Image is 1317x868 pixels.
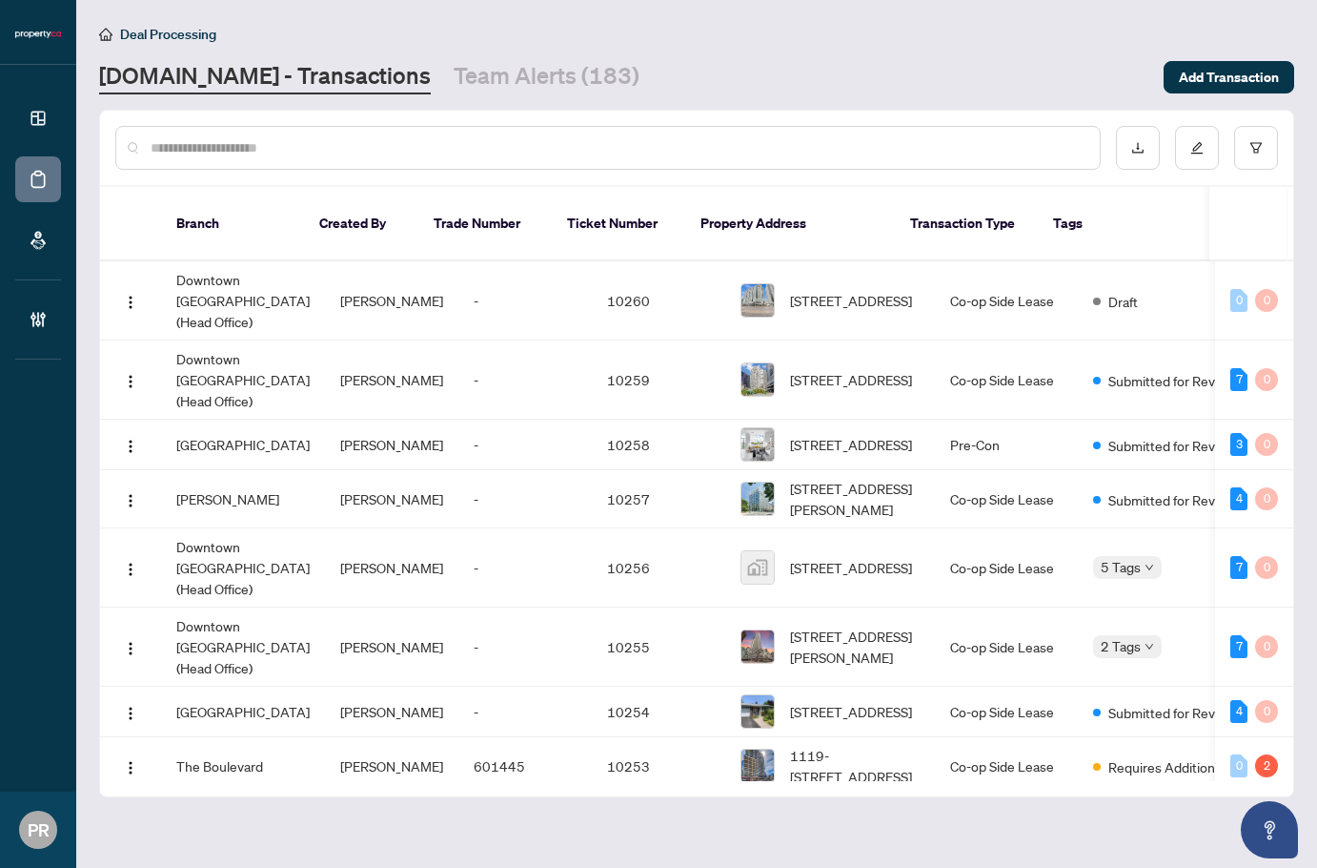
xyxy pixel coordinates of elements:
[935,528,1078,608] td: Co-op Side Lease
[592,420,725,470] td: 10258
[123,641,138,656] img: Logo
[418,187,552,261] th: Trade Number
[115,751,146,781] button: Logo
[592,528,725,608] td: 10256
[741,630,774,663] img: thumbnail-img
[935,737,1078,796] td: Co-op Side Lease
[1255,433,1278,456] div: 0
[1108,291,1138,312] span: Draft
[592,687,725,737] td: 10254
[790,626,920,668] span: [STREET_ADDRESS][PERSON_NAME]
[340,490,443,507] span: [PERSON_NAME]
[458,608,592,687] td: -
[1108,702,1232,723] span: Submitted for Review
[161,187,304,261] th: Branch
[592,737,725,796] td: 10253
[790,478,920,520] span: [STREET_ADDRESS][PERSON_NAME]
[790,557,912,578] span: [STREET_ADDRESS]
[935,341,1078,420] td: Co-op Side Lease
[1230,487,1247,510] div: 4
[1241,801,1298,858] button: Open asap
[28,816,50,843] span: PR
[123,562,138,577] img: Logo
[1255,487,1278,510] div: 0
[685,187,895,261] th: Property Address
[458,737,592,796] td: 601445
[340,292,443,309] span: [PERSON_NAME]
[1101,635,1141,657] span: 2 Tags
[1230,433,1247,456] div: 3
[1249,141,1263,155] span: filter
[340,757,443,775] span: [PERSON_NAME]
[99,28,112,41] span: home
[458,470,592,528] td: -
[123,295,138,310] img: Logo
[161,261,325,341] td: Downtown [GEOGRAPHIC_DATA] (Head Office)
[454,60,639,94] a: Team Alerts (183)
[741,695,774,728] img: thumbnail-img
[1230,635,1247,658] div: 7
[1038,187,1207,261] th: Tags
[115,429,146,460] button: Logo
[592,261,725,341] td: 10260
[340,559,443,576] span: [PERSON_NAME]
[592,470,725,528] td: 10257
[123,374,138,389] img: Logo
[1145,563,1154,572] span: down
[115,285,146,316] button: Logo
[15,29,61,40] img: logo
[161,737,325,796] td: The Boulevard
[115,631,146,662] button: Logo
[592,341,725,420] td: 10259
[161,687,325,737] td: [GEOGRAPHIC_DATA]
[161,528,325,608] td: Downtown [GEOGRAPHIC_DATA] (Head Office)
[592,608,725,687] td: 10255
[935,470,1078,528] td: Co-op Side Lease
[123,706,138,721] img: Logo
[935,420,1078,470] td: Pre-Con
[1230,368,1247,391] div: 7
[115,696,146,727] button: Logo
[1230,700,1247,723] div: 4
[458,420,592,470] td: -
[1108,489,1232,510] span: Submitted for Review
[340,703,443,720] span: [PERSON_NAME]
[1108,435,1232,456] span: Submitted for Review
[1230,556,1247,579] div: 7
[1175,126,1219,170] button: edit
[1255,289,1278,312] div: 0
[123,439,138,454] img: Logo
[1255,635,1278,658] div: 0
[1145,642,1154,651] span: down
[895,187,1038,261] th: Transaction Type
[790,290,912,311] span: [STREET_ADDRESS]
[790,745,920,787] span: 1119-[STREET_ADDRESS]
[123,493,138,508] img: Logo
[935,608,1078,687] td: Co-op Side Lease
[741,428,774,461] img: thumbnail-img
[304,187,418,261] th: Created By
[161,341,325,420] td: Downtown [GEOGRAPHIC_DATA] (Head Office)
[741,750,774,782] img: thumbnail-img
[741,363,774,396] img: thumbnail-img
[458,528,592,608] td: -
[1116,126,1160,170] button: download
[1255,700,1278,723] div: 0
[340,436,443,453] span: [PERSON_NAME]
[741,483,774,515] img: thumbnail-img
[741,284,774,317] img: thumbnail-img
[458,341,592,420] td: -
[1131,141,1145,155] span: download
[790,701,912,722] span: [STREET_ADDRESS]
[1230,289,1247,312] div: 0
[120,26,216,43] span: Deal Processing
[1255,368,1278,391] div: 0
[1164,61,1294,93] button: Add Transaction
[790,434,912,455] span: [STREET_ADDRESS]
[115,484,146,514] button: Logo
[935,261,1078,341] td: Co-op Side Lease
[1255,754,1278,777] div: 2
[115,364,146,395] button: Logo
[1234,126,1278,170] button: filter
[458,261,592,341] td: -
